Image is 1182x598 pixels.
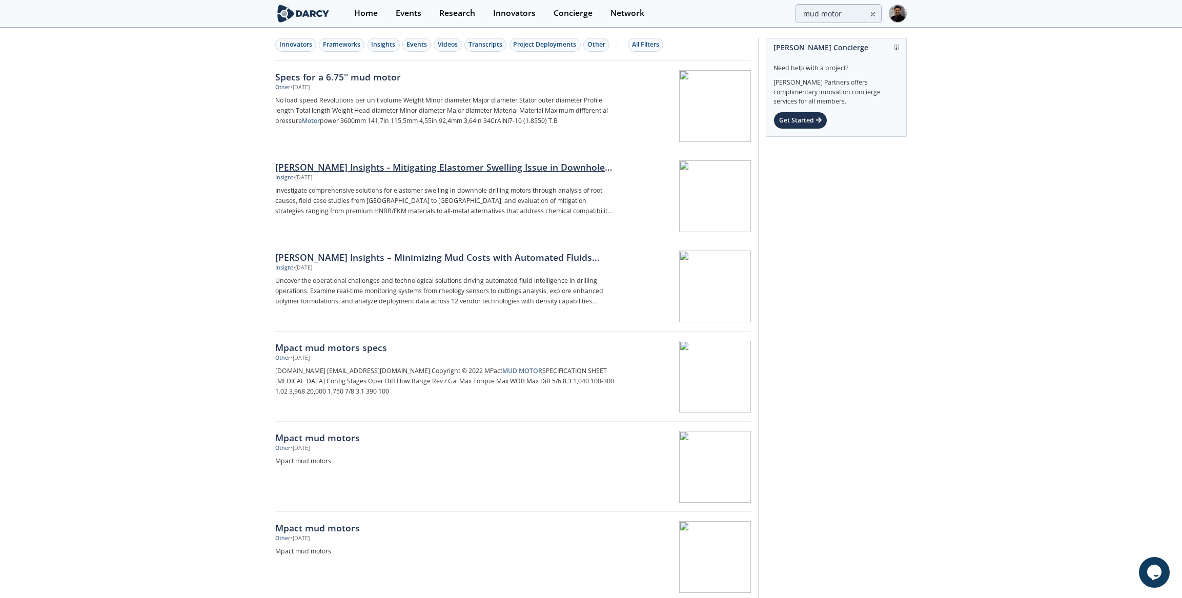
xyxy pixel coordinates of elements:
[275,185,615,216] p: Investigate comprehensive solutions for elastomer swelling in downhole drilling motors through an...
[275,444,291,452] div: Other
[796,4,882,23] input: Advanced Search
[275,5,331,23] img: logo-wide.svg
[1139,557,1172,588] iframe: chat widget
[275,546,615,556] p: Mpact mud motors
[275,84,291,92] div: Other
[610,9,644,17] div: Network
[302,116,320,125] strong: Motor
[275,61,751,151] a: Specs for a 6.75'' mud motor Other •[DATE] No load speed Revolutions per unit volume Weight Minor...
[519,366,542,375] strong: MOTOR
[275,431,615,444] div: Mpact mud motors
[275,160,615,174] div: [PERSON_NAME] Insights - Mitigating Elastomer Swelling Issue in Downhole Drilling Mud Motors
[894,45,900,50] img: information.svg
[438,40,458,49] div: Videos
[293,174,312,182] div: • [DATE]
[464,38,506,52] button: Transcripts
[291,444,310,452] div: • [DATE]
[275,341,615,354] div: Mpact mud motors specs
[275,174,293,182] div: Insight
[293,264,312,272] div: • [DATE]
[396,9,421,17] div: Events
[291,354,310,362] div: • [DATE]
[773,112,827,129] div: Get Started
[275,422,751,512] a: Mpact mud motors Other •[DATE] Mpact mud motors
[368,38,400,52] button: Insights
[319,38,364,52] button: Frameworks
[372,40,396,49] div: Insights
[773,56,899,73] div: Need help with a project?
[502,366,517,375] strong: MUD
[291,84,310,92] div: • [DATE]
[275,456,615,466] p: Mpact mud motors
[275,151,751,241] a: [PERSON_NAME] Insights - Mitigating Elastomer Swelling Issue in Downhole Drilling Mud Motors Insi...
[275,276,615,306] p: Uncover the operational challenges and technological solutions driving automated fluid intelligen...
[279,40,312,49] div: Innovators
[406,40,427,49] div: Events
[275,534,291,543] div: Other
[275,521,615,534] div: Mpact mud motors
[493,9,536,17] div: Innovators
[510,38,581,52] button: Project Deployments
[275,70,615,84] div: Specs for a 6.75'' mud motor
[773,38,899,56] div: [PERSON_NAME] Concierge
[275,366,615,397] p: [DOMAIN_NAME] [EMAIL_ADDRESS][DOMAIN_NAME] Copyright © 2022 MPact SPECIFICATION SHEET [MEDICAL_DA...
[628,38,663,52] button: All Filters
[773,73,899,107] div: [PERSON_NAME] Partners offers complimentary innovation concierge services for all members.
[587,40,605,49] div: Other
[354,9,378,17] div: Home
[275,251,615,264] div: [PERSON_NAME] Insights – Minimizing Mud Costs with Automated Fluids Intelligence
[554,9,593,17] div: Concierge
[402,38,431,52] button: Events
[439,9,475,17] div: Research
[275,332,751,422] a: Mpact mud motors specs Other •[DATE] [DOMAIN_NAME] [EMAIL_ADDRESS][DOMAIN_NAME] Copyright © 2022 ...
[275,95,615,126] p: No load speed Revolutions per unit volume Weight Minor diameter Major diameter Stator outer diame...
[275,354,291,362] div: Other
[583,38,609,52] button: Other
[514,40,577,49] div: Project Deployments
[323,40,360,49] div: Frameworks
[632,40,659,49] div: All Filters
[434,38,462,52] button: Videos
[889,5,907,23] img: Profile
[275,38,316,52] button: Innovators
[275,241,751,332] a: [PERSON_NAME] Insights – Minimizing Mud Costs with Automated Fluids Intelligence Insight •[DATE] ...
[291,534,310,543] div: • [DATE]
[468,40,502,49] div: Transcripts
[275,264,293,272] div: Insight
